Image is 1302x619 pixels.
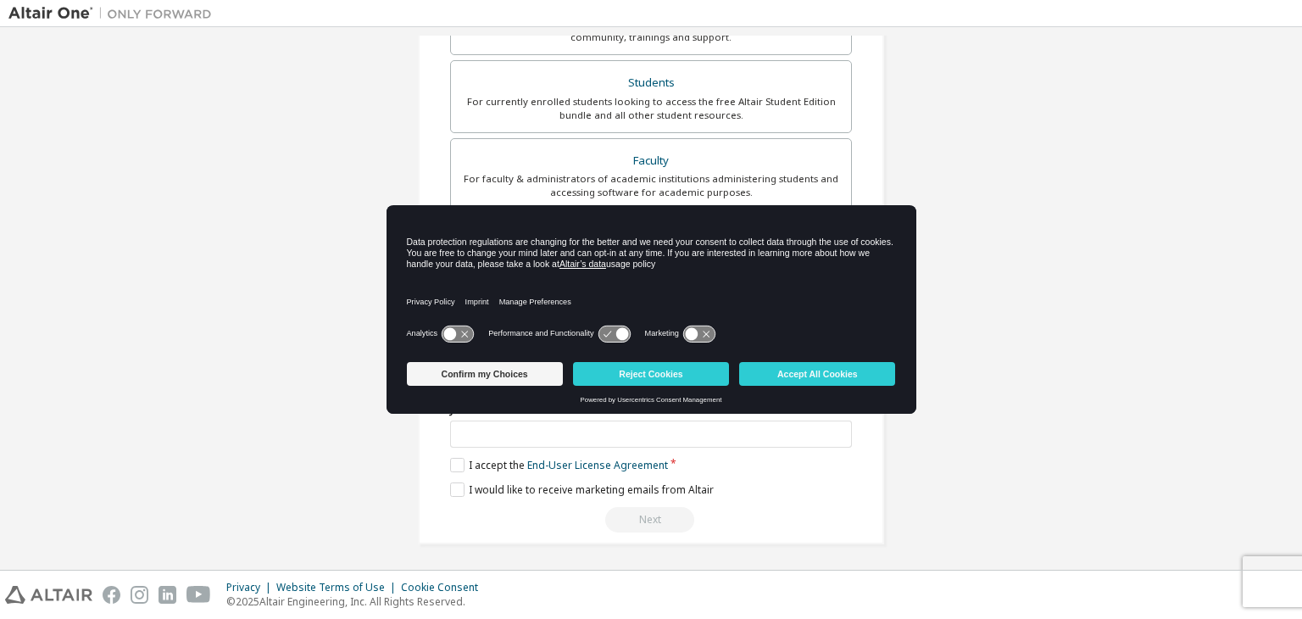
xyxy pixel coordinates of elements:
p: © 2025 Altair Engineering, Inc. All Rights Reserved. [226,594,488,609]
img: instagram.svg [131,586,148,604]
div: Faculty [461,149,841,173]
div: Students [461,71,841,95]
img: facebook.svg [103,586,120,604]
img: youtube.svg [186,586,211,604]
div: Website Terms of Use [276,581,401,594]
img: Altair One [8,5,220,22]
div: For currently enrolled students looking to access the free Altair Student Edition bundle and all ... [461,95,841,122]
a: End-User License Agreement [527,458,668,472]
img: altair_logo.svg [5,586,92,604]
div: Cookie Consent [401,581,488,594]
div: For faculty & administrators of academic institutions administering students and accessing softwa... [461,172,841,199]
img: linkedin.svg [159,586,176,604]
div: Read and acccept EULA to continue [450,507,852,533]
label: I would like to receive marketing emails from Altair [450,482,714,497]
div: Privacy [226,581,276,594]
label: I accept the [450,458,668,472]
